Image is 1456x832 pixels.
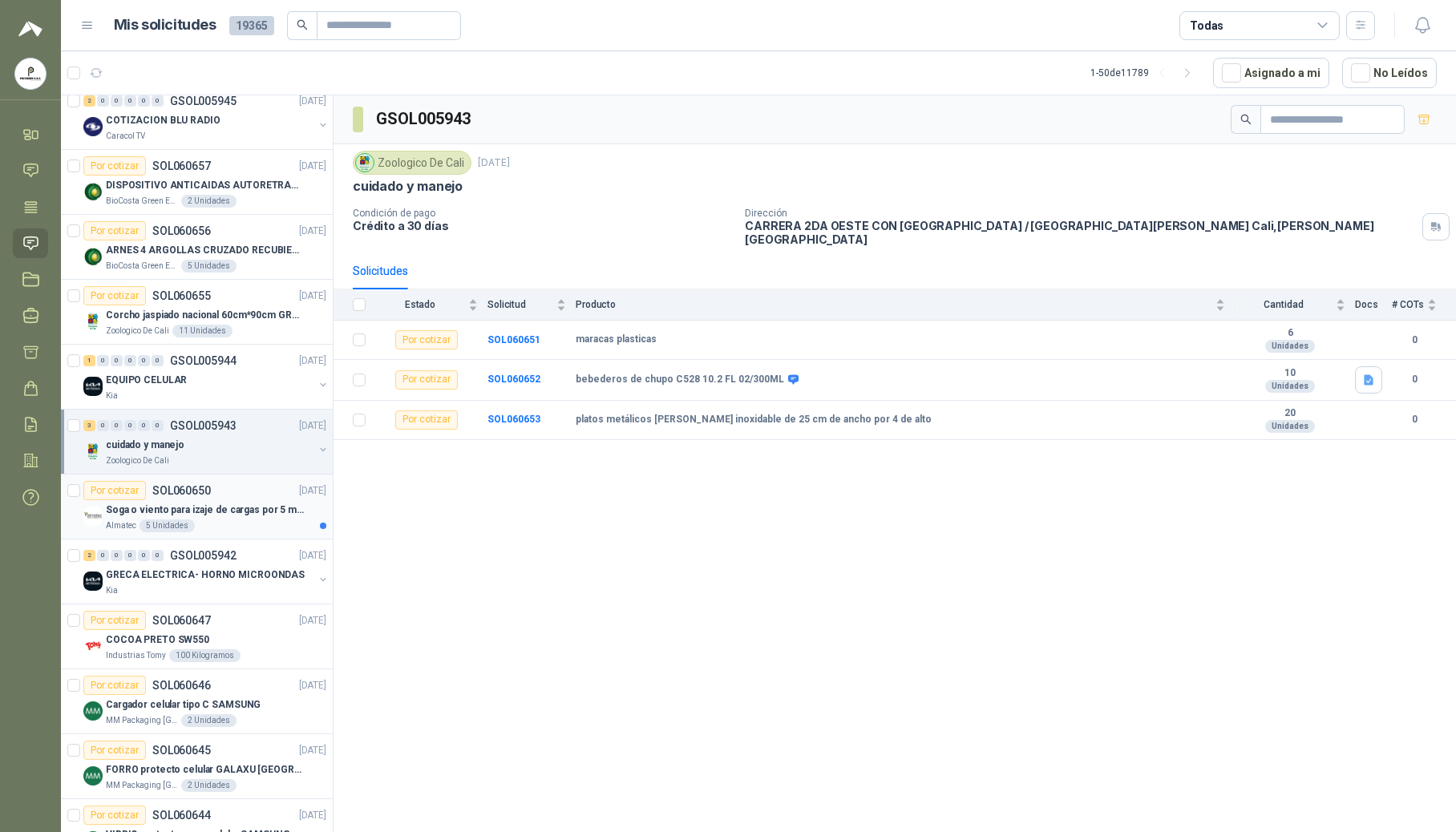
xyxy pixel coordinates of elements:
[106,632,209,648] p: COCOA PRETO SW550
[299,548,326,563] p: [DATE]
[83,416,330,467] a: 3 0 0 0 0 0 GSOL005943[DATE] Company Logocuidado y manejoZoologico De Cali
[83,377,103,396] img: Company Logo
[169,649,241,662] div: 100 Kilogramos
[83,156,146,176] div: Por cotizar
[138,550,150,561] div: 0
[138,95,150,107] div: 0
[97,95,109,107] div: 0
[576,333,657,346] b: maracas plasticas
[299,289,326,304] p: [DATE]
[152,810,211,821] p: SOL060644
[83,182,103,201] img: Company Logo
[487,374,540,385] a: SOL060652
[181,714,237,727] div: 2 Unidades
[111,420,123,431] div: 0
[106,390,118,402] p: Kia
[61,280,333,345] a: Por cotizarSOL060655[DATE] Company LogoCorcho jaspiado nacional 60cm*90cm GROSOR 8MMZoologico De ...
[152,745,211,756] p: SOL060645
[83,221,146,240] div: Por cotizar
[106,243,305,258] p: ARNES 4 ARGOLLAS CRUZADO RECUBIERTO PVC
[299,483,326,499] p: [DATE]
[83,550,95,561] div: 2
[106,260,178,273] p: BioCosta Green Energy S.A.S
[170,420,237,431] p: GSOL005943
[61,734,333,799] a: Por cotizarSOL060645[DATE] Company LogoFORRO protecto celular GALAXU [GEOGRAPHIC_DATA] A16 5GMM P...
[299,678,326,693] p: [DATE]
[487,414,540,425] a: SOL060653
[106,454,169,467] p: Zoologico De Cali
[576,374,784,386] b: bebederos de chupo C528 10.2 FL 02/300ML
[106,519,136,532] p: Almatec
[124,420,136,431] div: 0
[1235,327,1345,340] b: 6
[106,195,178,208] p: BioCosta Green Energy S.A.S
[395,410,458,430] div: Por cotizar
[124,95,136,107] div: 0
[83,701,103,721] img: Company Logo
[83,312,103,331] img: Company Logo
[299,418,326,434] p: [DATE]
[170,355,237,366] p: GSOL005944
[83,117,103,136] img: Company Logo
[138,355,150,366] div: 0
[1235,367,1345,380] b: 10
[114,14,216,37] h1: Mis solicitudes
[1392,372,1437,387] b: 0
[140,519,195,532] div: 5 Unidades
[152,420,164,431] div: 0
[83,676,146,695] div: Por cotizar
[61,669,333,734] a: Por cotizarSOL060646[DATE] Company LogoCargador celular tipo C SAMSUNGMM Packaging [GEOGRAPHIC_DA...
[152,680,211,691] p: SOL060646
[106,130,145,143] p: Caracol TV
[1392,412,1437,427] b: 0
[353,178,463,195] p: cuidado y manejo
[487,289,576,321] th: Solicitud
[152,355,164,366] div: 0
[106,373,187,388] p: EQUIPO CELULAR
[353,262,408,280] div: Solicitudes
[170,550,237,561] p: GSOL005942
[487,334,540,345] a: SOL060651
[106,697,261,713] p: Cargador celular tipo C SAMSUNG
[1392,299,1424,310] span: # COTs
[375,289,487,321] th: Estado
[18,19,42,38] img: Logo peakr
[181,260,237,273] div: 5 Unidades
[576,299,1212,310] span: Producto
[1235,289,1355,321] th: Cantidad
[83,420,95,431] div: 3
[97,550,109,561] div: 0
[111,95,123,107] div: 0
[106,584,118,597] p: Kia
[297,19,308,30] span: search
[83,355,95,366] div: 1
[97,420,109,431] div: 0
[1265,340,1315,353] div: Unidades
[745,208,1416,219] p: Dirección
[299,224,326,239] p: [DATE]
[97,355,109,366] div: 0
[106,714,178,727] p: MM Packaging [GEOGRAPHIC_DATA]
[83,481,146,500] div: Por cotizar
[745,219,1416,246] p: CARRERA 2DA OESTE CON [GEOGRAPHIC_DATA] / [GEOGRAPHIC_DATA][PERSON_NAME] Cali , [PERSON_NAME][GEO...
[61,150,333,215] a: Por cotizarSOL060657[DATE] Company LogoDISPOSITIVO ANTICAIDAS AUTORETRACTILBioCosta Green Energy ...
[106,762,305,777] p: FORRO protecto celular GALAXU [GEOGRAPHIC_DATA] A16 5G
[395,370,458,390] div: Por cotizar
[106,438,184,453] p: cuidado y manejo
[106,503,305,518] p: Soga o viento para izaje de cargas por 5 metros
[106,113,220,128] p: COTIZACION BLU RADIO
[106,325,169,337] p: Zoologico De Cali
[229,16,274,35] span: 19365
[356,154,374,172] img: Company Logo
[1190,17,1223,34] div: Todas
[1235,299,1333,310] span: Cantidad
[83,351,330,402] a: 1 0 0 0 0 0 GSOL005944[DATE] Company LogoEQUIPO CELULARKia
[353,219,732,232] p: Crédito a 30 días
[152,95,164,107] div: 0
[61,604,333,669] a: Por cotizarSOL060647[DATE] Company LogoCOCOA PRETO SW550Industrias Tomy100 Kilogramos
[1392,289,1456,321] th: # COTs
[83,806,146,825] div: Por cotizar
[106,308,305,323] p: Corcho jaspiado nacional 60cm*90cm GROSOR 8MM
